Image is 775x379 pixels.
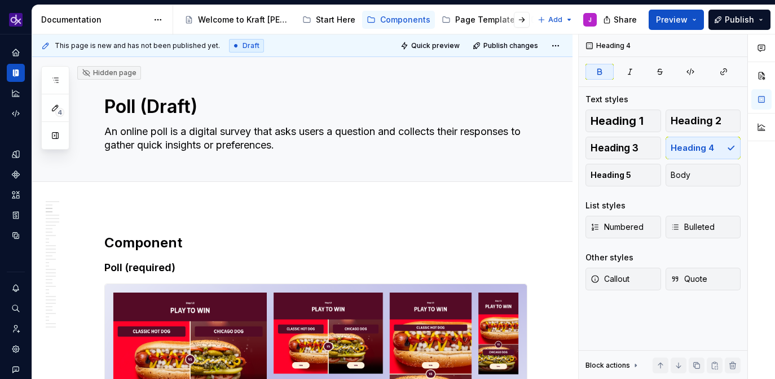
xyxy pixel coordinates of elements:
button: Callout [585,268,661,290]
span: Callout [591,273,629,285]
a: Start Here [298,11,360,29]
button: Heading 3 [585,137,661,159]
h4: Poll (required) [104,261,527,275]
button: Contact support [7,360,25,378]
span: Publish changes [483,41,538,50]
div: Welcome to Kraft [PERSON_NAME] [198,14,291,25]
button: Numbered [585,216,661,238]
button: Body [666,164,741,186]
a: Design tokens [7,145,25,163]
div: Hidden page [82,68,136,77]
span: Quote [671,273,707,285]
span: Numbered [591,221,644,233]
span: Draft [243,41,259,50]
button: Search ⌘K [7,299,25,317]
a: Settings [7,340,25,358]
span: Add [548,15,562,24]
a: Data sources [7,226,25,245]
a: Code automation [7,104,25,123]
img: 0784b2da-6f85-42e6-8793-4468946223dc.png [9,13,23,27]
span: Publish [725,14,754,25]
div: Start Here [316,14,355,25]
button: Publish [708,10,770,30]
span: Heading 2 [671,115,721,127]
div: Documentation [41,14,148,25]
button: Bulleted [666,216,741,238]
button: Quick preview [397,38,465,54]
button: Heading 1 [585,110,661,132]
span: Quick preview [411,41,460,50]
span: Preview [656,14,688,25]
div: Block actions [585,358,640,373]
a: Page Templates [437,11,524,29]
button: Publish changes [469,38,543,54]
div: Block actions [585,361,630,370]
a: Components [7,165,25,184]
button: Quote [666,268,741,290]
a: Assets [7,186,25,204]
button: Heading 5 [585,164,661,186]
span: Bulleted [671,221,715,233]
textarea: An online poll is a digital survey that asks users a question and collects their responses to gat... [102,123,525,154]
span: This page is new and has not been published yet. [55,41,220,50]
a: Documentation [7,64,25,82]
span: Body [671,169,690,181]
h2: Component [104,234,527,252]
span: Heading 5 [591,169,631,181]
a: Welcome to Kraft [PERSON_NAME] [180,11,296,29]
a: Invite team [7,320,25,338]
a: Home [7,43,25,62]
div: Page Templates [455,14,519,25]
span: 4 [55,108,64,117]
button: Heading 2 [666,110,741,132]
button: Share [597,10,644,30]
button: Add [534,12,576,28]
a: Components [362,11,435,29]
span: Share [614,14,637,25]
button: Preview [649,10,704,30]
div: List styles [585,200,626,211]
div: Other styles [585,252,633,263]
div: J [588,15,592,24]
a: Storybook stories [7,206,25,224]
span: Heading 1 [591,115,644,127]
div: Components [380,14,430,25]
div: Page tree [180,8,532,31]
textarea: Poll (Draft) [102,93,525,120]
span: Heading 3 [591,142,639,154]
a: Analytics [7,84,25,102]
div: Text styles [585,94,628,105]
button: Notifications [7,279,25,297]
